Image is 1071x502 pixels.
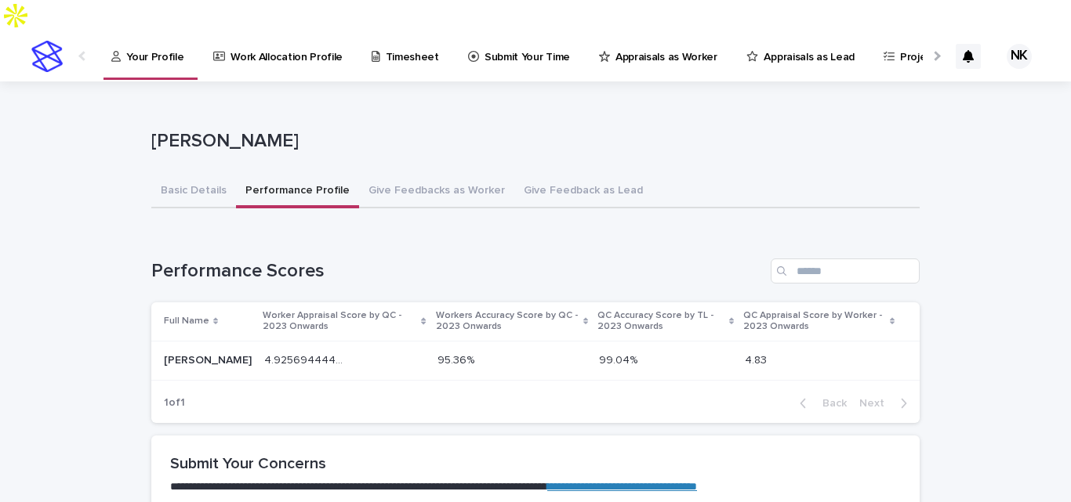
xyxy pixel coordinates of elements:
[231,31,343,64] p: Work Allocation Profile
[370,31,446,80] a: Timesheet
[164,312,209,330] p: Full Name
[615,31,717,64] p: Appraisals as Worker
[1007,44,1032,69] div: NK
[437,351,477,367] p: 95.36%
[126,31,183,64] p: Your Profile
[771,258,920,284] input: Search
[151,384,198,422] p: 1 of 1
[170,454,901,473] h2: Submit Your Concerns
[764,31,854,64] p: Appraisals as Lead
[263,307,417,336] p: Worker Appraisal Score by QC - 2023 Onwards
[787,396,853,410] button: Back
[264,351,346,367] p: 4.925694444444444
[359,175,514,208] button: Give Feedbacks as Worker
[151,130,913,153] p: [PERSON_NAME]
[236,175,359,208] button: Performance Profile
[110,31,191,78] a: Your Profile
[745,351,770,367] p: 4.83
[859,398,894,409] span: Next
[514,175,652,208] button: Give Feedback as Lead
[599,351,641,367] p: 99.04%
[386,31,439,64] p: Timesheet
[485,31,570,64] p: Submit Your Time
[467,31,577,80] a: Submit Your Time
[151,175,236,208] button: Basic Details
[31,41,63,72] img: stacker-logo-s-only.png
[597,307,725,336] p: QC Accuracy Score by TL - 2023 Onwards
[853,396,920,410] button: Next
[900,31,942,64] p: Projects
[212,31,350,80] a: Work Allocation Profile
[151,260,764,283] h1: Performance Scores
[597,31,724,80] a: Appraisals as Worker
[151,341,920,380] tr: [PERSON_NAME][PERSON_NAME] 4.9256944444444444.925694444444444 95.36%95.36% 99.04%99.04% 4.834.83
[813,398,847,409] span: Back
[745,31,862,80] a: Appraisals as Lead
[743,307,886,336] p: QC Appraisal Score by Worker - 2023 Onwards
[882,31,949,80] a: Projects
[436,307,579,336] p: Workers Accuracy Score by QC - 2023 Onwards
[164,351,255,367] p: Nabeeha Khattak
